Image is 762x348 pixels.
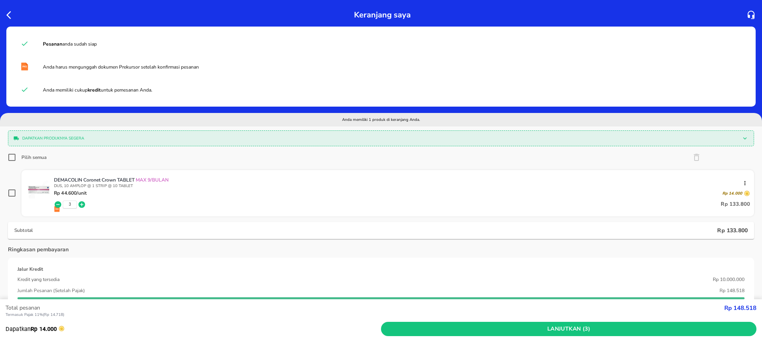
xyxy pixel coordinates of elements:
[721,200,750,209] p: Rp 133.800
[88,87,101,93] strong: kredit
[713,276,745,283] p: Rp 10.000.000
[14,227,717,233] p: Subtotal
[6,312,724,318] p: Termasuk Pajak 11% ( Rp 14.718 )
[69,202,71,207] button: 3
[6,325,381,333] p: Dapatkan
[354,8,411,22] p: Keranjang saya
[54,183,750,189] p: DUS, 10 AMPLOP @ 1 STRIP @ 10 TABLET
[43,41,97,47] span: anda sudah siap
[17,266,43,273] p: Jalur Kredit
[54,190,87,196] p: Rp 44.600 /unit
[135,177,169,183] span: MAX 9/BULAN
[10,133,752,144] div: Dapatkan produknya segera
[25,177,52,203] img: DEMACOLIN Coronet Crown TABLET
[724,304,756,312] strong: Rp 148.518
[43,87,152,93] span: Anda memiliki cukup untuk pemesanan Anda.
[717,227,748,234] p: Rp 133.800
[720,287,745,294] p: Rp 148.518
[6,304,724,312] p: Total pesanan
[43,41,62,47] strong: Pesanan
[384,324,753,334] span: Lanjutkan (3)
[22,136,737,141] p: Dapatkan produknya segera
[54,177,744,183] p: DEMACOLIN Coronet Crown TABLET
[722,191,742,196] p: Rp 14.000
[21,154,46,161] div: Pilih semua
[381,322,756,337] button: Lanjutkan (3)
[54,206,60,212] img: prekursor-icon.04a7e01b.svg
[8,245,69,254] p: Ringkasan pembayaran
[31,325,57,333] strong: Rp 14.000
[43,64,199,70] span: Anda harus mengunggah dokumen Prekursor setelah konfirmasi pesanan
[21,63,29,71] img: prekursor document required
[17,276,60,283] p: Kredit yang tersedia
[17,287,85,294] p: Jumlah Pesanan (Setelah Pajak)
